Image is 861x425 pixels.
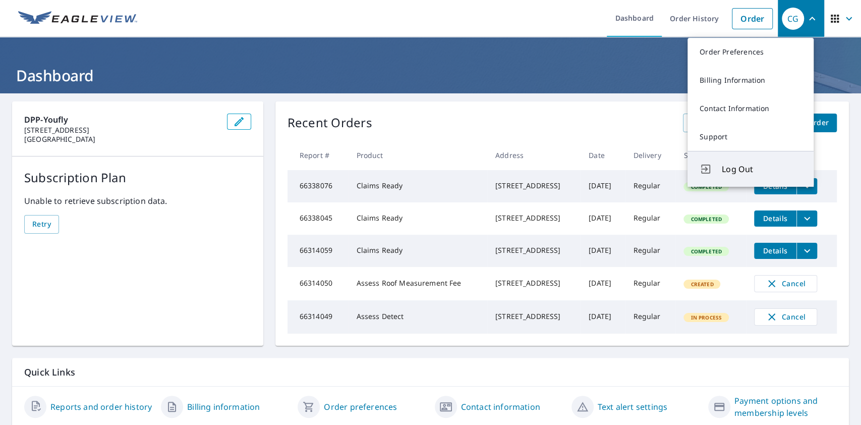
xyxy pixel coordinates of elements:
[684,183,727,190] span: Completed
[687,66,814,94] a: Billing Information
[687,151,814,187] button: Log Out
[765,278,807,290] span: Cancel
[581,170,625,202] td: [DATE]
[487,140,581,170] th: Address
[288,267,349,300] td: 66314050
[754,275,817,292] button: Cancel
[348,170,487,202] td: Claims Ready
[348,202,487,235] td: Claims Ready
[765,311,807,323] span: Cancel
[754,308,817,326] button: Cancel
[625,300,675,334] td: Regular
[684,216,727,223] span: Completed
[760,246,790,255] span: Details
[288,235,349,267] td: 66314059
[32,218,51,231] span: Retry
[24,215,59,234] button: Retry
[625,202,675,235] td: Regular
[684,248,727,255] span: Completed
[495,278,572,288] div: [STREET_ADDRESS]
[495,311,572,322] div: [STREET_ADDRESS]
[288,300,349,334] td: 66314049
[288,140,349,170] th: Report #
[581,235,625,267] td: [DATE]
[348,300,487,334] td: Assess Detect
[495,181,572,191] div: [STREET_ADDRESS]
[581,202,625,235] td: [DATE]
[782,8,804,30] div: CG
[187,401,260,413] a: Billing information
[734,395,837,419] a: Payment options and membership levels
[581,267,625,300] td: [DATE]
[288,202,349,235] td: 66338045
[24,135,219,144] p: [GEOGRAPHIC_DATA]
[754,210,796,227] button: detailsBtn-66338045
[495,213,572,223] div: [STREET_ADDRESS]
[722,163,801,175] span: Log Out
[687,94,814,123] a: Contact Information
[18,11,137,26] img: EV Logo
[625,140,675,170] th: Delivery
[461,401,540,413] a: Contact information
[675,140,745,170] th: Status
[598,401,667,413] a: Text alert settings
[348,235,487,267] td: Claims Ready
[684,281,719,288] span: Created
[50,401,152,413] a: Reports and order history
[684,314,728,321] span: In Process
[495,245,572,255] div: [STREET_ADDRESS]
[625,235,675,267] td: Regular
[24,366,837,379] p: Quick Links
[687,123,814,151] a: Support
[683,114,755,132] a: View All Orders
[625,170,675,202] td: Regular
[24,195,251,207] p: Unable to retrieve subscription data.
[288,114,372,132] p: Recent Orders
[760,214,790,223] span: Details
[581,140,625,170] th: Date
[687,38,814,66] a: Order Preferences
[348,267,487,300] td: Assess Roof Measurement Fee
[324,401,397,413] a: Order preferences
[732,8,773,29] a: Order
[12,65,849,86] h1: Dashboard
[24,169,251,187] p: Subscription Plan
[625,267,675,300] td: Regular
[754,243,796,259] button: detailsBtn-66314059
[288,170,349,202] td: 66338076
[796,243,817,259] button: filesDropdownBtn-66314059
[581,300,625,334] td: [DATE]
[796,210,817,227] button: filesDropdownBtn-66338045
[24,126,219,135] p: [STREET_ADDRESS]
[348,140,487,170] th: Product
[24,114,219,126] p: DPP-Youfly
